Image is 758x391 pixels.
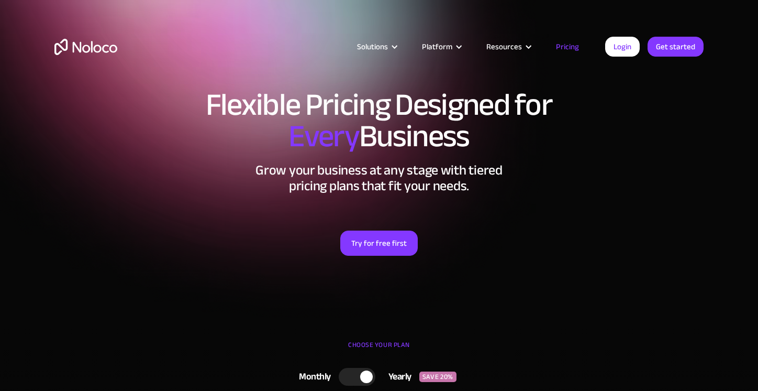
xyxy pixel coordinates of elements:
[473,40,543,53] div: Resources
[344,40,409,53] div: Solutions
[419,372,456,382] div: SAVE 20%
[409,40,473,53] div: Platform
[605,37,640,57] a: Login
[375,369,419,385] div: Yearly
[340,231,418,256] a: Try for free first
[422,40,452,53] div: Platform
[286,369,339,385] div: Monthly
[486,40,522,53] div: Resources
[648,37,704,57] a: Get started
[54,162,704,194] h2: Grow your business at any stage with tiered pricing plans that fit your needs.
[54,337,704,363] div: CHOOSE YOUR PLAN
[54,89,704,152] h1: Flexible Pricing Designed for Business
[288,107,359,166] span: Every
[543,40,592,53] a: Pricing
[54,39,117,55] a: home
[357,40,388,53] div: Solutions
